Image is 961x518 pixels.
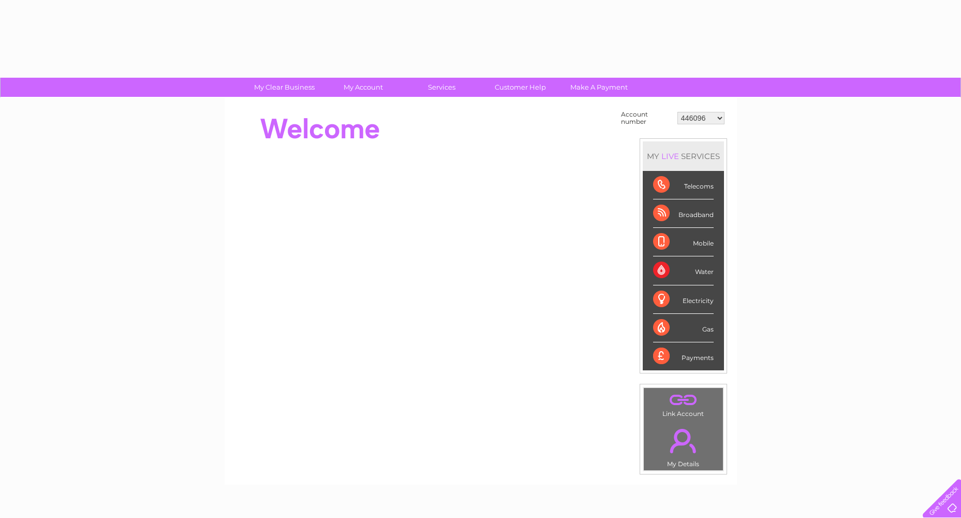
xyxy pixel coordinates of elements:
[646,423,720,459] a: .
[653,342,714,370] div: Payments
[320,78,406,97] a: My Account
[653,228,714,256] div: Mobile
[653,199,714,228] div: Broadband
[618,108,675,128] td: Account number
[478,78,563,97] a: Customer Help
[643,141,724,171] div: MY SERVICES
[653,256,714,285] div: Water
[643,387,723,420] td: Link Account
[659,151,681,161] div: LIVE
[653,171,714,199] div: Telecoms
[653,314,714,342] div: Gas
[643,420,723,471] td: My Details
[653,285,714,314] div: Electricity
[399,78,484,97] a: Services
[242,78,327,97] a: My Clear Business
[646,391,720,409] a: .
[556,78,642,97] a: Make A Payment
